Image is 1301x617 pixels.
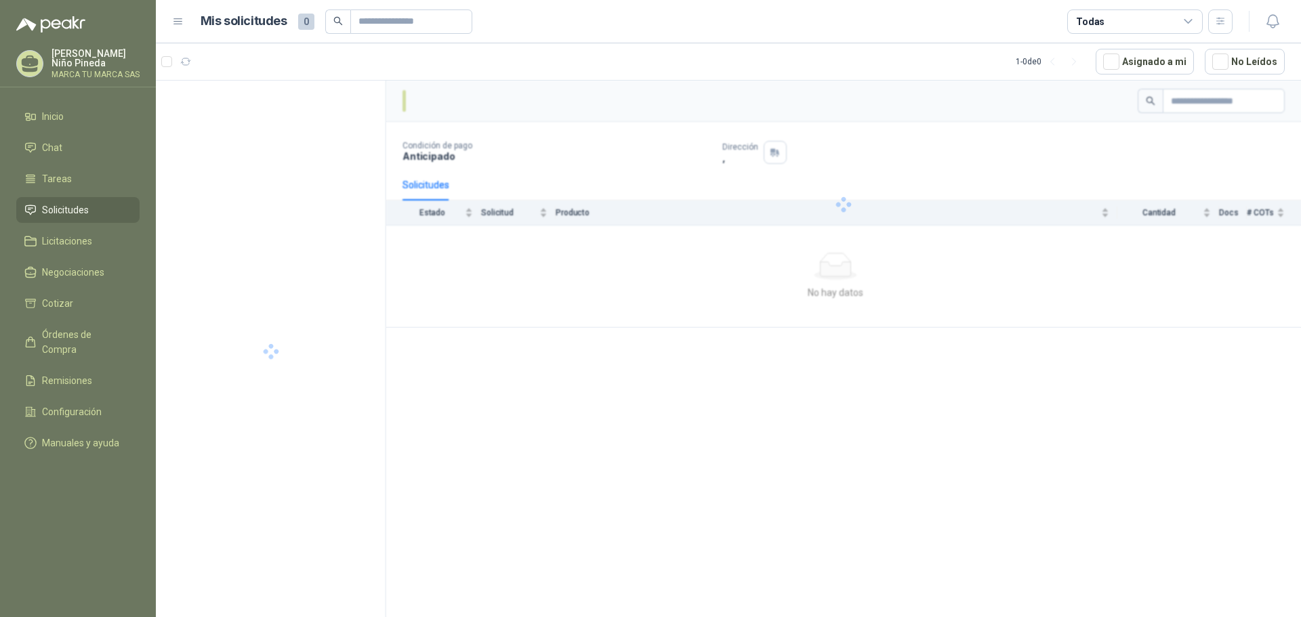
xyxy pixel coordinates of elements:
[16,291,140,316] a: Cotizar
[1205,49,1285,75] button: No Leídos
[298,14,314,30] span: 0
[51,70,140,79] p: MARCA TU MARCA SAS
[42,373,92,388] span: Remisiones
[42,404,102,419] span: Configuración
[16,104,140,129] a: Inicio
[16,16,85,33] img: Logo peakr
[16,228,140,254] a: Licitaciones
[201,12,287,31] h1: Mis solicitudes
[1076,14,1104,29] div: Todas
[1096,49,1194,75] button: Asignado a mi
[42,435,119,450] span: Manuales y ayuda
[16,197,140,223] a: Solicitudes
[42,327,127,357] span: Órdenes de Compra
[42,203,89,217] span: Solicitudes
[16,368,140,393] a: Remisiones
[16,166,140,192] a: Tareas
[42,265,104,280] span: Negociaciones
[42,109,64,124] span: Inicio
[42,296,73,311] span: Cotizar
[42,171,72,186] span: Tareas
[16,399,140,425] a: Configuración
[42,140,62,155] span: Chat
[51,49,140,68] p: [PERSON_NAME] Niño Pineda
[16,259,140,285] a: Negociaciones
[16,430,140,456] a: Manuales y ayuda
[16,135,140,161] a: Chat
[1016,51,1085,72] div: 1 - 0 de 0
[42,234,92,249] span: Licitaciones
[16,322,140,362] a: Órdenes de Compra
[333,16,343,26] span: search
